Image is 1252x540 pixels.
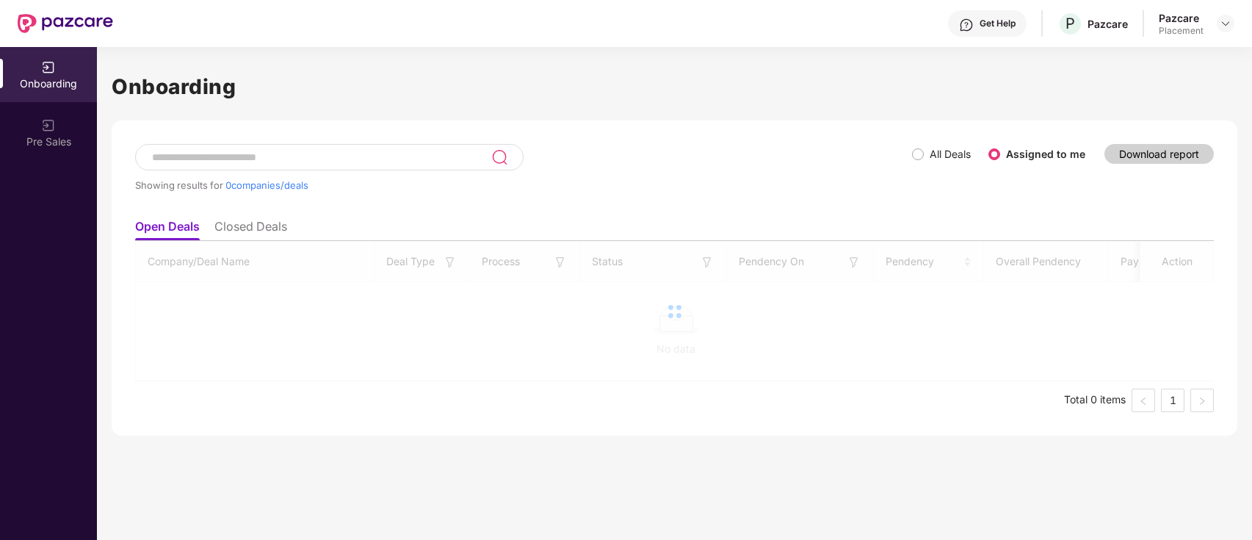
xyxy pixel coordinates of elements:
a: 1 [1162,389,1184,411]
h1: Onboarding [112,71,1237,103]
div: Pazcare [1159,11,1204,25]
img: svg+xml;base64,PHN2ZyB3aWR0aD0iMjAiIGhlaWdodD0iMjAiIHZpZXdCb3g9IjAgMCAyMCAyMCIgZmlsbD0ibm9uZSIgeG... [41,118,56,133]
label: All Deals [930,148,971,160]
img: New Pazcare Logo [18,14,113,33]
li: Closed Deals [214,219,287,240]
li: Open Deals [135,219,200,240]
li: 1 [1161,389,1184,412]
span: right [1198,397,1206,406]
img: svg+xml;base64,PHN2ZyB3aWR0aD0iMjAiIGhlaWdodD0iMjAiIHZpZXdCb3g9IjAgMCAyMCAyMCIgZmlsbD0ibm9uZSIgeG... [41,60,56,75]
span: 0 companies/deals [225,179,308,191]
div: Showing results for [135,179,912,191]
img: svg+xml;base64,PHN2ZyB3aWR0aD0iMjQiIGhlaWdodD0iMjUiIHZpZXdCb3g9IjAgMCAyNCAyNSIgZmlsbD0ibm9uZSIgeG... [491,148,508,166]
span: left [1139,397,1148,406]
button: right [1190,389,1214,412]
li: Next Page [1190,389,1214,412]
li: Previous Page [1132,389,1155,412]
button: Download report [1104,144,1214,164]
li: Total 0 items [1064,389,1126,412]
img: svg+xml;base64,PHN2ZyBpZD0iSGVscC0zMngzMiIgeG1sbnM9Imh0dHA6Ly93d3cudzMub3JnLzIwMDAvc3ZnIiB3aWR0aD... [959,18,974,32]
img: svg+xml;base64,PHN2ZyBpZD0iRHJvcGRvd24tMzJ4MzIiIHhtbG5zPSJodHRwOi8vd3d3LnczLm9yZy8yMDAwL3N2ZyIgd2... [1220,18,1231,29]
button: left [1132,389,1155,412]
div: Placement [1159,25,1204,37]
div: Get Help [980,18,1016,29]
span: P [1065,15,1075,32]
div: Pazcare [1088,17,1128,31]
label: Assigned to me [1006,148,1085,160]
